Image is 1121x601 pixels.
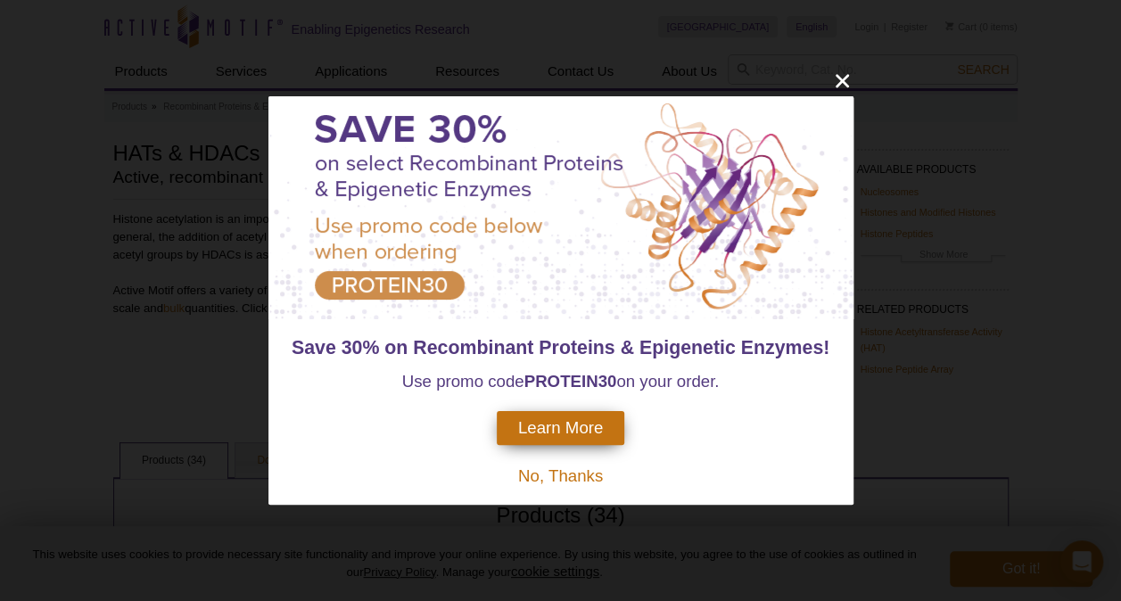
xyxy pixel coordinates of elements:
span: Learn More [518,418,603,438]
button: close [831,70,853,92]
strong: PROTEIN30 [524,372,617,391]
span: Save 30% on Recombinant Proteins & Epigenetic Enzymes! [292,337,829,358]
span: No, Thanks [518,466,603,485]
span: Use promo code on your order. [402,372,720,391]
